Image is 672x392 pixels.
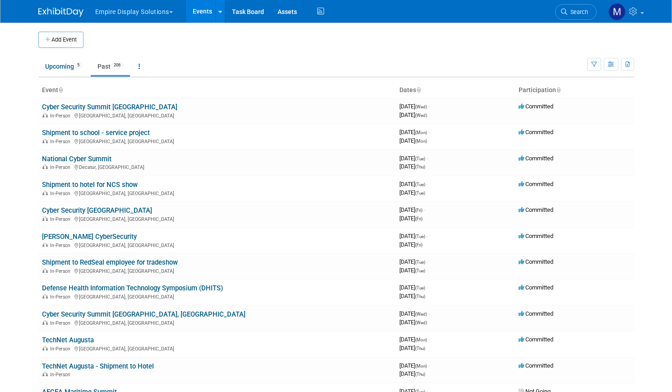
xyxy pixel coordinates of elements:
span: In-Person [50,243,73,248]
span: Committed [519,129,553,135]
span: 5 [74,62,82,69]
img: In-Person Event [42,372,48,376]
a: [PERSON_NAME] CyberSecurity [42,233,137,241]
span: [DATE] [399,206,425,213]
span: - [426,258,428,265]
span: In-Person [50,139,73,145]
button: Add Event [38,32,83,48]
span: Committed [519,310,553,317]
a: Search [555,4,597,20]
span: [DATE] [399,345,425,351]
img: In-Person Event [42,346,48,350]
th: Participation [515,83,634,98]
a: National Cyber Summit [42,155,111,163]
span: [DATE] [399,112,427,118]
div: [GEOGRAPHIC_DATA], [GEOGRAPHIC_DATA] [42,241,392,248]
span: - [424,206,425,213]
span: (Tue) [415,285,425,290]
span: (Wed) [415,320,427,325]
a: TechNet Augusta - Shipment to Hotel [42,362,154,370]
span: [DATE] [399,129,430,135]
span: In-Person [50,113,73,119]
div: [GEOGRAPHIC_DATA], [GEOGRAPHIC_DATA] [42,319,392,326]
a: Defense Health Information Technology Symposium (DHITS) [42,284,223,292]
span: In-Person [50,216,73,222]
img: In-Person Event [42,191,48,195]
span: - [426,233,428,239]
span: (Thu) [415,346,425,351]
span: [DATE] [399,293,425,299]
a: Upcoming5 [38,58,89,75]
span: (Fri) [415,208,422,213]
span: (Tue) [415,156,425,161]
span: [DATE] [399,370,425,377]
div: [GEOGRAPHIC_DATA], [GEOGRAPHIC_DATA] [42,293,392,300]
div: [GEOGRAPHIC_DATA], [GEOGRAPHIC_DATA] [42,215,392,222]
div: [GEOGRAPHIC_DATA], [GEOGRAPHIC_DATA] [42,137,392,145]
a: Past206 [91,58,130,75]
span: - [428,336,430,343]
img: Matt h [608,3,626,20]
img: ExhibitDay [38,8,83,17]
span: (Tue) [415,234,425,239]
span: Committed [519,181,553,187]
span: [DATE] [399,241,422,248]
span: Committed [519,233,553,239]
span: (Fri) [415,243,422,247]
span: (Thu) [415,294,425,299]
span: Committed [519,284,553,291]
span: (Mon) [415,364,427,369]
span: (Tue) [415,191,425,196]
th: Dates [396,83,515,98]
span: In-Person [50,372,73,378]
img: In-Person Event [42,320,48,325]
span: [DATE] [399,103,430,110]
span: [DATE] [399,336,430,343]
span: [DATE] [399,155,428,162]
span: In-Person [50,164,73,170]
img: In-Person Event [42,294,48,299]
span: [DATE] [399,163,425,170]
span: [DATE] [399,310,430,317]
a: Sort by Start Date [416,86,421,93]
span: (Mon) [415,139,427,144]
img: In-Person Event [42,164,48,169]
span: (Wed) [415,113,427,118]
span: - [428,103,430,110]
img: In-Person Event [42,113,48,117]
img: In-Person Event [42,243,48,247]
span: - [426,181,428,187]
a: Shipment to RedSeal employee for tradeshow [42,258,178,266]
div: [GEOGRAPHIC_DATA], [GEOGRAPHIC_DATA] [42,189,392,196]
span: - [426,155,428,162]
span: Committed [519,258,553,265]
span: [DATE] [399,181,428,187]
span: Committed [519,155,553,162]
span: (Thu) [415,164,425,169]
span: Committed [519,336,553,343]
span: [DATE] [399,258,428,265]
div: Decatur, [GEOGRAPHIC_DATA] [42,163,392,170]
span: (Wed) [415,104,427,109]
a: Cyber Security Summit [GEOGRAPHIC_DATA] [42,103,177,111]
span: (Tue) [415,182,425,187]
a: TechNet Augusta [42,336,94,344]
span: In-Person [50,191,73,196]
th: Event [38,83,396,98]
img: In-Person Event [42,139,48,143]
span: Committed [519,362,553,369]
a: Sort by Participation Type [556,86,561,93]
span: (Mon) [415,130,427,135]
span: (Tue) [415,268,425,273]
a: Cyber Security Summit [GEOGRAPHIC_DATA], [GEOGRAPHIC_DATA] [42,310,246,318]
div: [GEOGRAPHIC_DATA], [GEOGRAPHIC_DATA] [42,267,392,274]
span: Committed [519,103,553,110]
span: [DATE] [399,284,428,291]
span: (Tue) [415,260,425,265]
span: (Thu) [415,372,425,377]
span: In-Person [50,320,73,326]
span: [DATE] [399,189,425,196]
span: 206 [111,62,123,69]
span: [DATE] [399,267,425,274]
span: [DATE] [399,137,427,144]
